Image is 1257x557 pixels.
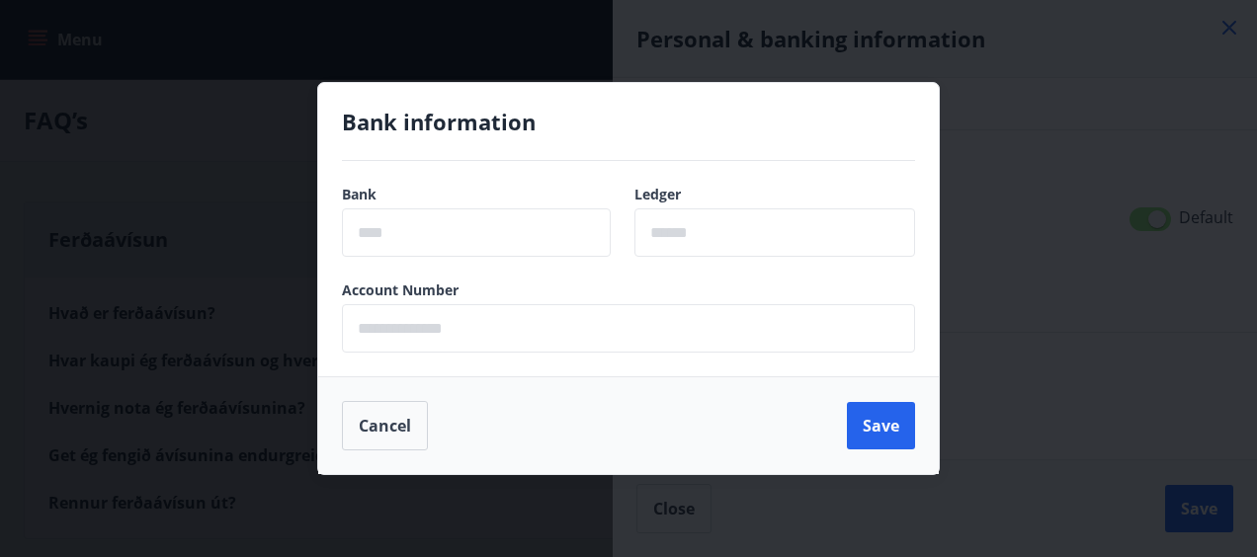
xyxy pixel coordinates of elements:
[342,280,915,300] label: Account Number
[634,185,915,204] label: Ledger
[847,402,915,449] button: Save
[342,185,611,204] label: Bank
[342,401,428,450] button: Cancel
[342,107,915,136] h4: Bank information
